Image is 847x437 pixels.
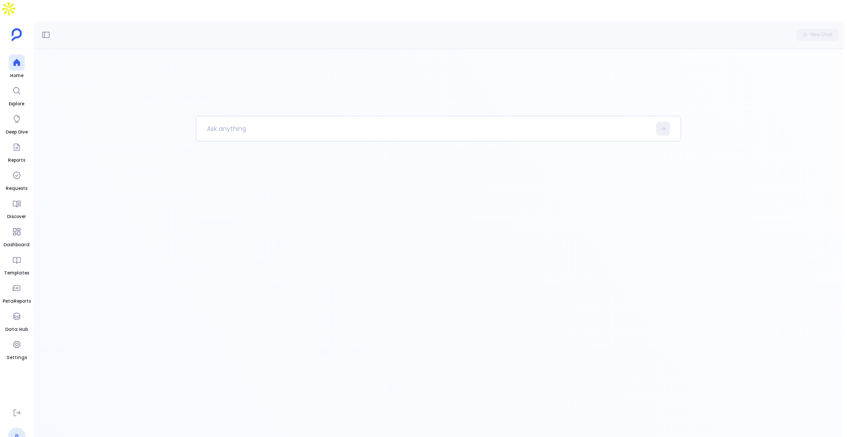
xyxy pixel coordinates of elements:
[3,280,31,305] a: PetaReports
[4,252,29,277] a: Templates
[5,326,28,333] span: Data Hub
[3,298,31,305] span: PetaReports
[11,28,22,41] img: petavue logo
[6,111,28,136] a: Deep Dive
[9,55,25,79] a: Home
[4,270,29,277] span: Templates
[7,354,27,361] span: Settings
[6,167,27,192] a: Requests
[9,100,25,107] span: Explore
[4,241,30,248] span: Dashboard
[9,83,25,107] a: Explore
[7,337,27,361] a: Settings
[6,129,28,136] span: Deep Dive
[6,185,27,192] span: Requests
[5,308,28,333] a: Data Hub
[7,196,26,220] a: Discover
[8,157,25,164] span: Reports
[7,213,26,220] span: Discover
[8,139,25,164] a: Reports
[4,224,30,248] a: Dashboard
[9,72,25,79] span: Home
